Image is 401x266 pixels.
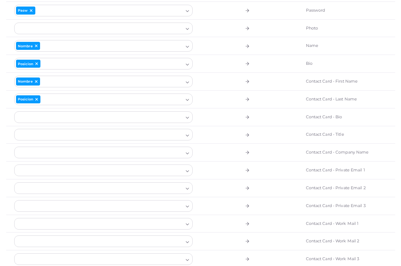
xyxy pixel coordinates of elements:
[298,37,379,55] td: Name
[298,55,379,73] td: Bio
[298,73,379,91] td: Contact Card - First Name
[18,9,28,12] span: Pasw
[298,162,379,179] td: Contact Card - Private Email 1
[298,126,379,144] td: Contact Card - Title
[298,215,379,233] td: Contact Card - Work Mail 1
[18,80,33,83] span: Nombre
[18,62,33,65] span: Posicion
[298,90,379,108] td: Contact Card - Last Name
[18,98,33,101] span: Posicion
[298,108,379,126] td: Contact Card - Bio
[298,197,379,215] td: Contact Card - Private Email 3
[18,44,33,48] span: Nombre
[298,233,379,250] td: Contact Card - Work Mail 2
[298,144,379,162] td: Contact Card - Company Name
[298,1,379,19] td: Password
[298,179,379,197] td: Contact Card - Private Email 2
[298,19,379,37] td: Photo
